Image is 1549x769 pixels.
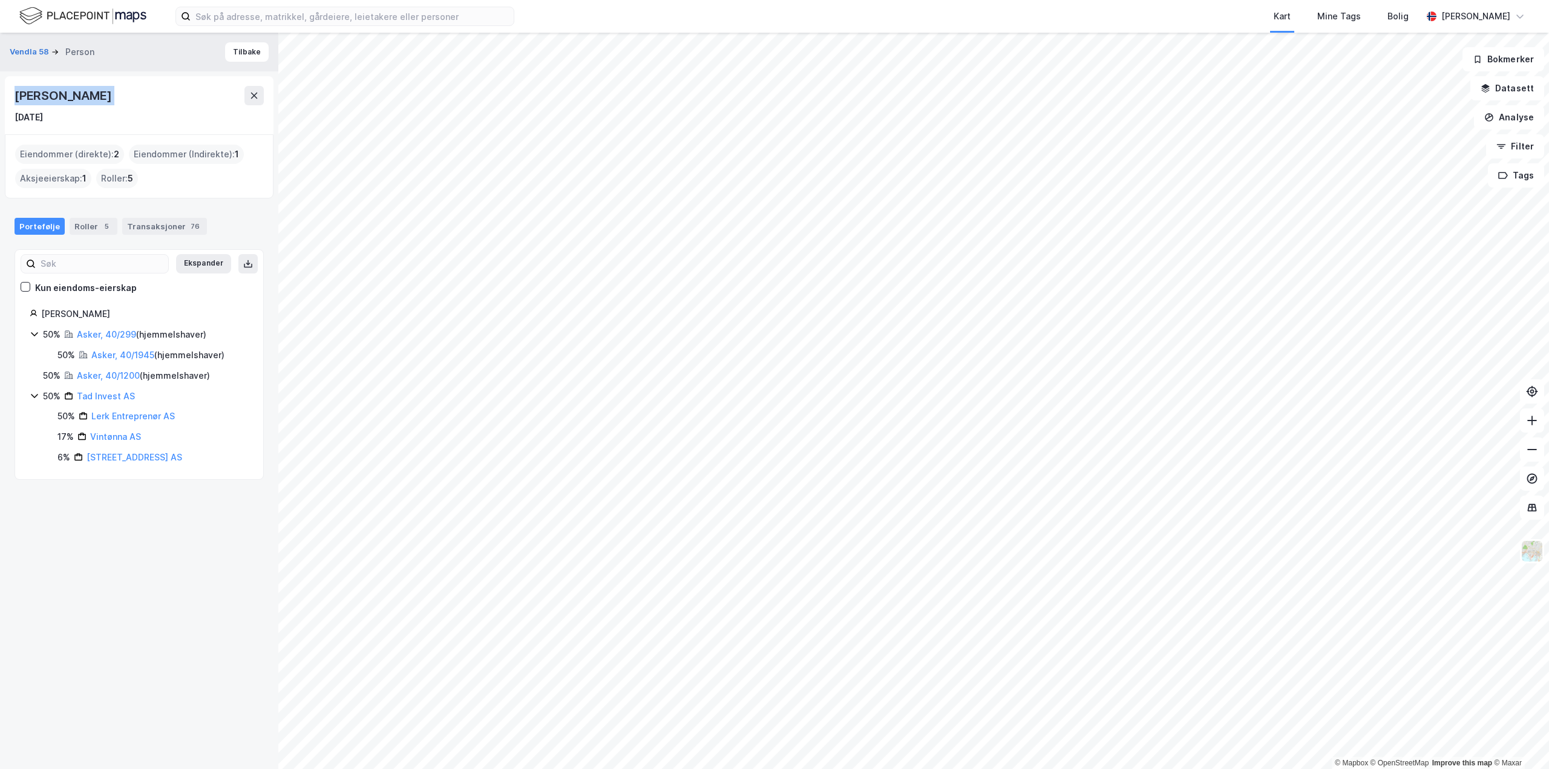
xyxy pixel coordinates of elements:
[77,391,135,401] a: Tad Invest AS
[65,45,94,59] div: Person
[129,145,244,164] div: Eiendommer (Indirekte) :
[1317,9,1361,24] div: Mine Tags
[1387,9,1409,24] div: Bolig
[225,42,269,62] button: Tilbake
[1441,9,1510,24] div: [PERSON_NAME]
[100,220,113,232] div: 5
[10,46,51,58] button: Vendla 58
[91,411,175,421] a: Lerk Entreprenør AS
[1274,9,1291,24] div: Kart
[1474,105,1544,129] button: Analyse
[128,171,133,186] span: 5
[82,171,87,186] span: 1
[41,307,249,321] div: [PERSON_NAME]
[1335,759,1368,767] a: Mapbox
[1486,134,1544,159] button: Filter
[114,147,119,162] span: 2
[1488,163,1544,188] button: Tags
[15,169,91,188] div: Aksjeeierskap :
[15,218,65,235] div: Portefølje
[77,329,136,339] a: Asker, 40/299
[77,370,140,381] a: Asker, 40/1200
[15,86,114,105] div: [PERSON_NAME]
[57,450,70,465] div: 6%
[36,255,168,273] input: Søk
[1432,759,1492,767] a: Improve this map
[19,5,146,27] img: logo.f888ab2527a4732fd821a326f86c7f29.svg
[91,348,224,362] div: ( hjemmelshaver )
[35,281,137,295] div: Kun eiendoms-eierskap
[176,254,231,273] button: Ekspander
[96,169,138,188] div: Roller :
[1488,711,1549,769] iframe: Chat Widget
[1371,759,1429,767] a: OpenStreetMap
[87,452,182,462] a: [STREET_ADDRESS] AS
[43,327,61,342] div: 50%
[57,430,74,444] div: 17%
[235,147,239,162] span: 1
[77,327,206,342] div: ( hjemmelshaver )
[91,350,154,360] a: Asker, 40/1945
[57,409,75,424] div: 50%
[70,218,117,235] div: Roller
[15,110,43,125] div: [DATE]
[1470,76,1544,100] button: Datasett
[43,368,61,383] div: 50%
[15,145,124,164] div: Eiendommer (direkte) :
[122,218,207,235] div: Transaksjoner
[188,220,202,232] div: 76
[191,7,514,25] input: Søk på adresse, matrikkel, gårdeiere, leietakere eller personer
[90,431,141,442] a: Vintønna AS
[1462,47,1544,71] button: Bokmerker
[1521,540,1544,563] img: Z
[43,389,61,404] div: 50%
[77,368,210,383] div: ( hjemmelshaver )
[57,348,75,362] div: 50%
